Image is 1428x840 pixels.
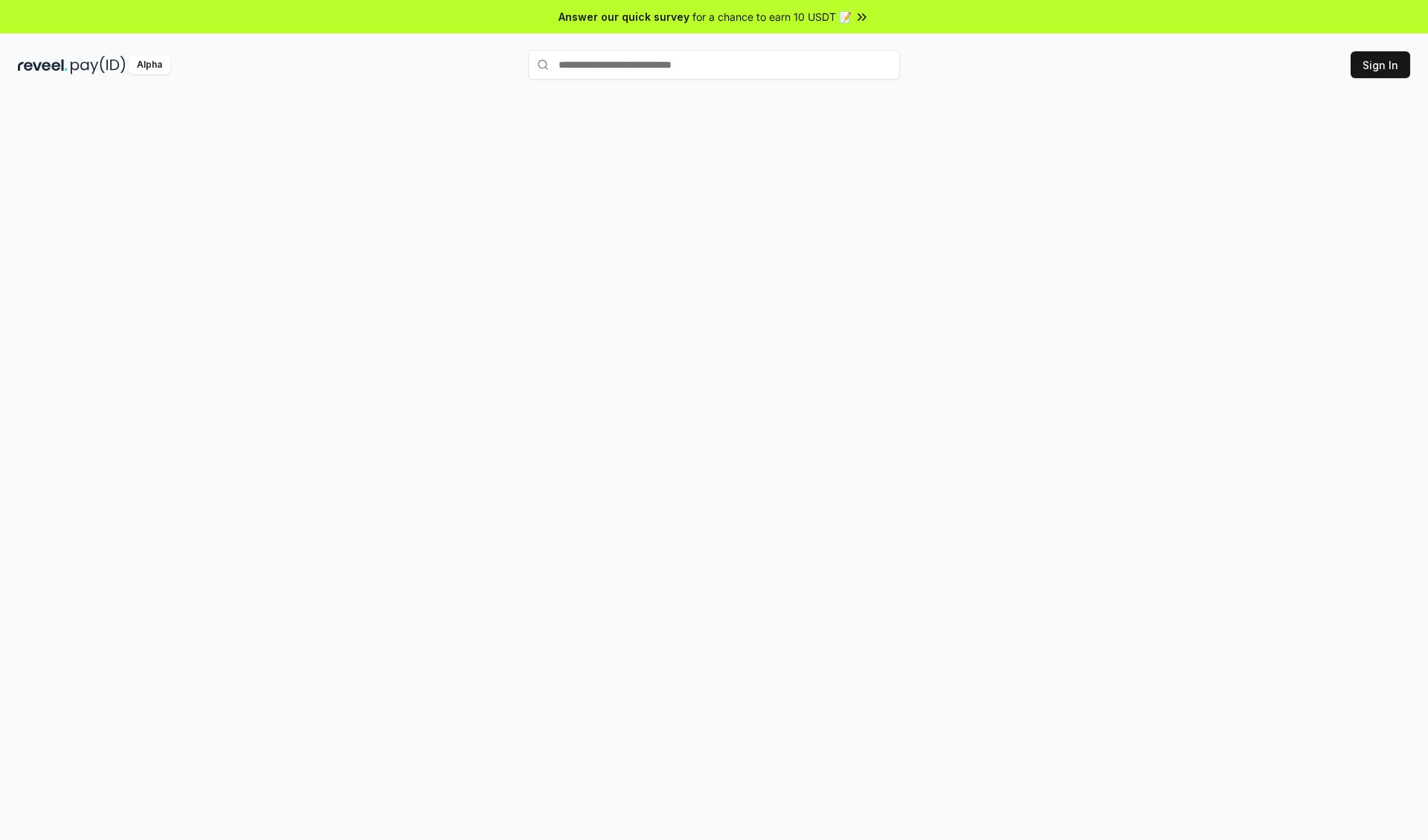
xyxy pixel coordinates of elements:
span: Answer our quick survey [559,9,689,25]
img: pay_id [71,56,126,74]
span: for a chance to earn 10 USDT 📝 [692,9,852,25]
div: Alpha [129,56,170,74]
img: reveel_dark [18,56,68,74]
button: Sign In [1351,51,1410,78]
